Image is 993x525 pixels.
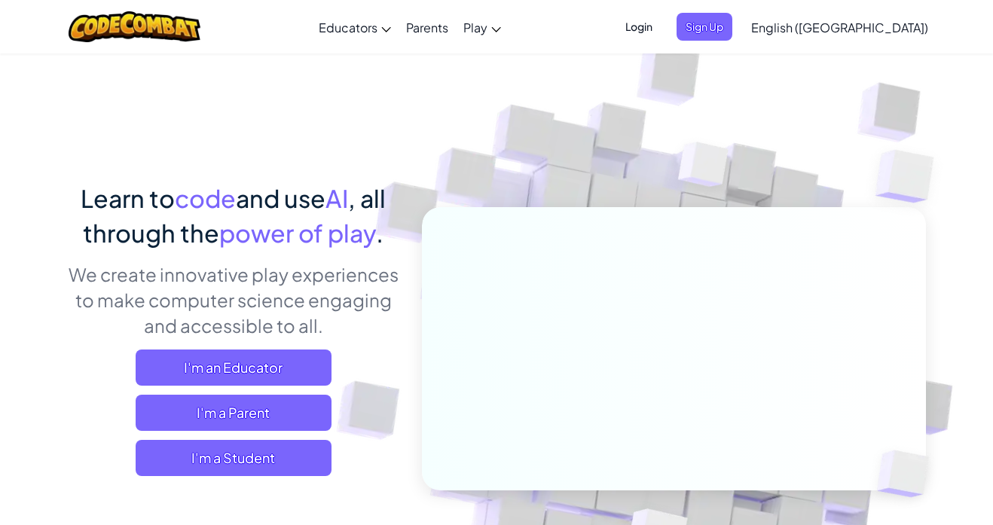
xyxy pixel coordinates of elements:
span: Educators [319,20,377,35]
a: I'm a Parent [136,395,332,431]
button: Sign Up [677,13,732,41]
img: Overlap cubes [845,113,976,240]
a: Parents [399,7,456,47]
span: Play [463,20,487,35]
span: English ([GEOGRAPHIC_DATA]) [751,20,928,35]
span: code [175,183,236,213]
span: AI [325,183,348,213]
a: English ([GEOGRAPHIC_DATA]) [744,7,936,47]
a: Play [456,7,509,47]
span: power of play [219,218,376,248]
button: I'm a Student [136,440,332,476]
span: Learn to [81,183,175,213]
p: We create innovative play experiences to make computer science engaging and accessible to all. [67,261,399,338]
img: CodeCombat logo [69,11,200,42]
span: . [376,218,383,248]
a: I'm an Educator [136,349,332,386]
img: Overlap cubes [650,112,759,224]
span: and use [236,183,325,213]
button: Login [616,13,661,41]
a: Educators [311,7,399,47]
